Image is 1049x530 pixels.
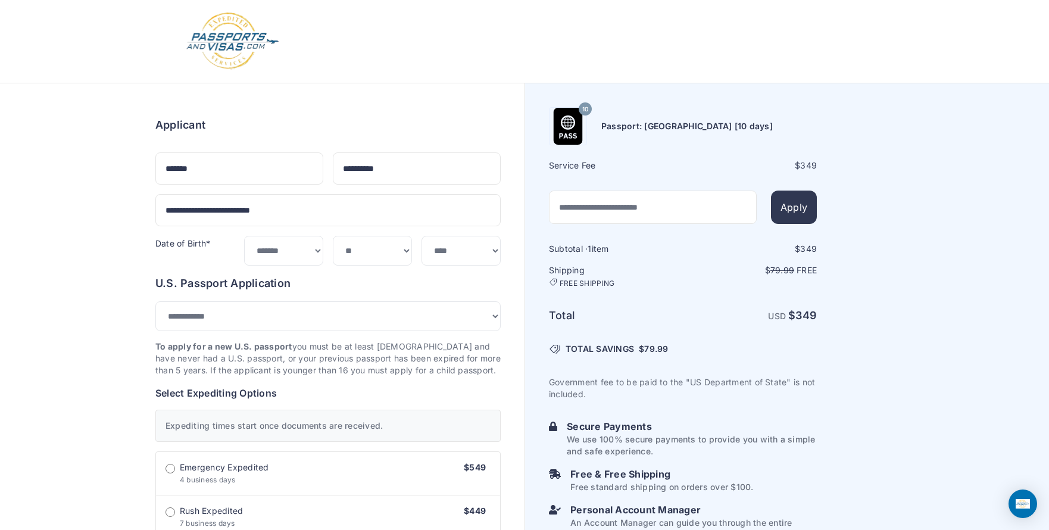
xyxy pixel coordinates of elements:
[768,311,786,321] span: USD
[550,108,586,145] img: Product Name
[155,410,501,442] div: Expediting times start once documents are received.
[644,344,668,354] span: 79.99
[684,160,817,172] div: $
[1009,490,1037,518] div: Open Intercom Messenger
[180,475,236,484] span: 4 business days
[155,117,205,133] h6: Applicant
[570,467,753,481] h6: Free & Free Shipping
[684,243,817,255] div: $
[570,481,753,493] p: Free standard shipping on orders over $100.
[639,343,668,355] span: $
[464,506,486,516] span: $449
[800,160,817,170] span: 349
[560,279,614,288] span: FREE SHIPPING
[549,307,682,324] h6: Total
[180,462,269,473] span: Emergency Expedited
[800,244,817,254] span: 349
[588,244,591,254] span: 1
[570,503,817,517] h6: Personal Account Manager
[771,191,817,224] button: Apply
[180,505,243,517] span: Rush Expedited
[601,120,773,132] h6: Passport: [GEOGRAPHIC_DATA] [10 days]
[549,243,682,255] h6: Subtotal · item
[155,341,501,376] p: you must be at least [DEMOGRAPHIC_DATA] and have never had a U.S. passport, or your previous pass...
[155,386,501,400] h6: Select Expediting Options
[684,264,817,276] p: $
[180,519,235,528] span: 7 business days
[582,102,588,117] span: 10
[155,238,210,248] label: Date of Birth*
[155,341,292,351] strong: To apply for a new U.S. passport
[549,160,682,172] h6: Service Fee
[795,309,817,322] span: 349
[464,462,486,472] span: $549
[788,309,817,322] strong: $
[567,419,817,434] h6: Secure Payments
[770,265,794,275] span: 79.99
[155,275,501,292] h6: U.S. Passport Application
[566,343,634,355] span: TOTAL SAVINGS
[797,265,817,275] span: Free
[549,376,817,400] p: Government fee to be paid to the "US Department of State" is not included.
[549,264,682,288] h6: Shipping
[185,12,280,71] img: Logo
[567,434,817,457] p: We use 100% secure payments to provide you with a simple and safe experience.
